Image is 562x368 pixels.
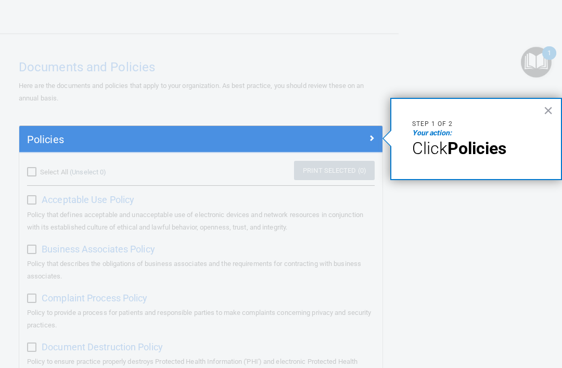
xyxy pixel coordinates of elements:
[543,102,553,119] button: Close
[412,120,540,129] p: Step 1 of 2
[448,138,506,158] strong: Policies
[412,129,452,137] em: Your action:
[412,138,448,158] span: Click
[27,134,284,145] h5: Policies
